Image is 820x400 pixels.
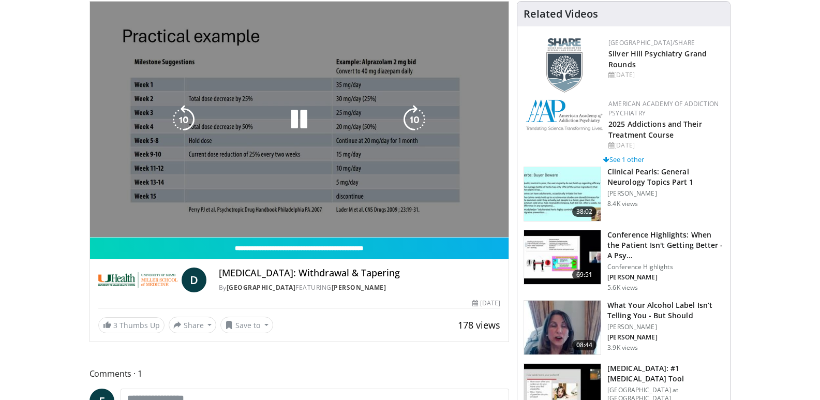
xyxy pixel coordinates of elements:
h3: Clinical Pearls: General Neurology Topics Part 1 [607,167,724,187]
a: D [182,268,206,292]
div: [DATE] [608,141,722,150]
p: [PERSON_NAME] [607,189,724,198]
img: University of Miami [98,268,177,292]
a: American Academy of Addiction Psychiatry [608,99,719,117]
span: 178 views [458,319,500,331]
img: f8aaeb6d-318f-4fcf-bd1d-54ce21f29e87.png.150x105_q85_autocrop_double_scale_upscale_version-0.2.png [546,38,583,93]
button: Save to [220,317,273,333]
span: 08:44 [572,340,597,350]
video-js: Video Player [90,2,509,238]
h3: Conference Highlights: When the Patient Isn't Getting Better - A Psy… [607,230,724,261]
span: 38:02 [572,206,597,217]
p: 5.6K views [607,284,638,292]
p: [PERSON_NAME] [607,333,724,342]
a: Silver Hill Psychiatry Grand Rounds [608,49,707,69]
a: See 1 other [603,155,644,164]
a: [GEOGRAPHIC_DATA] [227,283,296,292]
a: 08:44 What Your Alcohol Label Isn’t Telling You - But Should [PERSON_NAME] [PERSON_NAME] 3.9K views [524,300,724,355]
a: 3 Thumbs Up [98,317,165,333]
p: 3.9K views [607,344,638,352]
span: Comments 1 [90,367,510,380]
h4: Related Videos [524,8,598,20]
button: Share [169,317,217,333]
h3: [MEDICAL_DATA]: #1 [MEDICAL_DATA] Tool [607,363,724,384]
div: By FEATURING [219,283,500,292]
p: [PERSON_NAME] [607,323,724,331]
a: 69:51 Conference Highlights: When the Patient Isn't Getting Better - A Psy… Conference Highlights... [524,230,724,292]
img: 4362ec9e-0993-4580-bfd4-8e18d57e1d49.150x105_q85_crop-smart_upscale.jpg [524,230,601,284]
span: 69:51 [572,270,597,280]
a: [PERSON_NAME] [332,283,386,292]
span: 3 [113,320,117,330]
p: Conference Highlights [607,263,724,271]
p: 8.4K views [607,200,638,208]
img: f7c290de-70ae-47e0-9ae1-04035161c232.png.150x105_q85_autocrop_double_scale_upscale_version-0.2.png [526,99,603,131]
img: 09bfd019-53f6-42aa-b76c-a75434d8b29a.150x105_q85_crop-smart_upscale.jpg [524,301,601,354]
h3: What Your Alcohol Label Isn’t Telling You - But Should [607,300,724,321]
h4: [MEDICAL_DATA]: Withdrawal & Tapering [219,268,500,279]
p: [PERSON_NAME] [607,273,724,282]
a: [GEOGRAPHIC_DATA]/SHARE [608,38,695,47]
a: 2025 Addictions and Their Treatment Course [608,119,702,140]
div: [DATE] [472,299,500,308]
a: 38:02 Clinical Pearls: General Neurology Topics Part 1 [PERSON_NAME] 8.4K views [524,167,724,221]
div: [DATE] [608,70,722,80]
img: 91ec4e47-6cc3-4d45-a77d-be3eb23d61cb.150x105_q85_crop-smart_upscale.jpg [524,167,601,221]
